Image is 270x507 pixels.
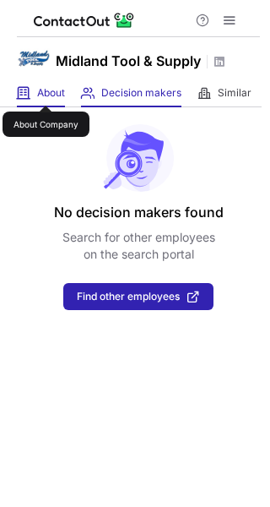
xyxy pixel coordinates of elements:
[34,10,135,30] img: ContactOut v5.3.10
[63,283,213,310] button: Find other employees
[54,202,224,222] header: No decision makers found
[218,86,251,100] span: Similar
[77,291,180,303] span: Find other employees
[62,229,215,263] p: Search for other employees on the search portal
[56,51,201,71] h1: Midland Tool & Supply
[101,86,181,100] span: Decision makers
[17,41,51,75] img: 9b975071a378286e67e5dfa2ca6453c0
[102,124,175,192] img: No leads found
[37,86,65,100] span: About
